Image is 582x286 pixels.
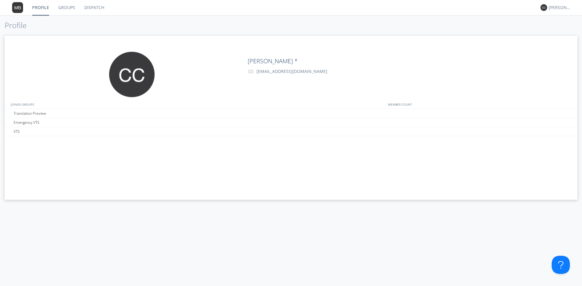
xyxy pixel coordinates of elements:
[109,52,155,97] img: 373638.png
[256,68,327,74] span: [EMAIL_ADDRESS][DOMAIN_NAME]
[549,5,571,11] div: [PERSON_NAME] *
[540,4,547,11] img: 373638.png
[249,70,253,73] img: envelope-outline.svg
[9,100,196,109] div: JOINED GROUPS
[5,21,577,30] h1: Profile
[386,100,577,109] div: MEMBER COUNT
[12,2,23,13] img: 373638.png
[552,256,570,274] iframe: Toggle Customer Support
[12,118,200,127] div: Emergency VTS
[12,109,200,118] div: Translation Preview
[12,127,200,136] div: VTS
[248,58,525,64] h2: [PERSON_NAME] *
